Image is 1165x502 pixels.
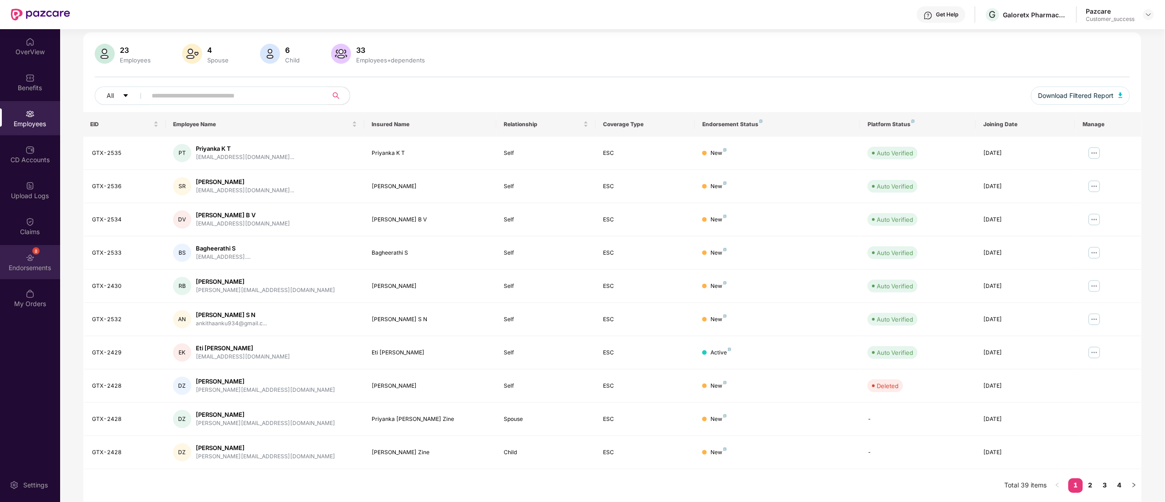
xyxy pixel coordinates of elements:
div: [DATE] [983,415,1068,424]
div: New [710,215,727,224]
div: Platform Status [868,121,969,128]
div: 6 [284,46,302,55]
div: Galoretx Pharmaceuticals Private Limited [1003,10,1067,19]
div: GTX-2429 [92,348,159,357]
img: manageButton [1087,179,1102,194]
div: [DATE] [983,182,1068,191]
a: 2 [1083,478,1098,492]
div: [PERSON_NAME] [196,410,335,419]
div: GTX-2535 [92,149,159,158]
img: svg+xml;base64,PHN2ZyB4bWxucz0iaHR0cDovL3d3dy53My5vcmcvMjAwMC9zdmciIHdpZHRoPSI4IiBoZWlnaHQ9IjgiIH... [723,148,727,152]
span: Download Filtered Report [1038,91,1114,101]
img: svg+xml;base64,PHN2ZyB4bWxucz0iaHR0cDovL3d3dy53My5vcmcvMjAwMC9zdmciIHhtbG5zOnhsaW5rPSJodHRwOi8vd3... [182,44,202,64]
div: Auto Verified [877,282,913,291]
img: svg+xml;base64,PHN2ZyB4bWxucz0iaHR0cDovL3d3dy53My5vcmcvMjAwMC9zdmciIHdpZHRoPSI4IiBoZWlnaHQ9IjgiIH... [759,119,763,123]
img: svg+xml;base64,PHN2ZyB4bWxucz0iaHR0cDovL3d3dy53My5vcmcvMjAwMC9zdmciIHdpZHRoPSI4IiBoZWlnaHQ9IjgiIH... [723,248,727,251]
span: right [1131,482,1137,488]
div: Self [504,315,588,324]
div: ESC [603,149,688,158]
span: Relationship [504,121,582,128]
div: Endorsement Status [702,121,853,128]
div: DV [173,210,191,229]
div: [DATE] [983,215,1068,224]
div: 4 [206,46,231,55]
div: New [710,249,727,257]
div: Spouse [504,415,588,424]
div: BS [173,244,191,262]
th: Relationship [496,112,596,137]
th: Insured Name [364,112,496,137]
img: manageButton [1087,246,1102,260]
img: svg+xml;base64,PHN2ZyBpZD0iU2V0dGluZy0yMHgyMCIgeG1sbnM9Imh0dHA6Ly93d3cudzMub3JnLzIwMDAvc3ZnIiB3aW... [10,481,19,490]
th: Manage [1075,112,1141,137]
img: svg+xml;base64,PHN2ZyB4bWxucz0iaHR0cDovL3d3dy53My5vcmcvMjAwMC9zdmciIHdpZHRoPSI4IiBoZWlnaHQ9IjgiIH... [723,181,727,185]
div: Bagheerathi S [372,249,489,257]
span: All [107,91,114,101]
div: [PERSON_NAME] Zine [372,448,489,457]
div: GTX-2532 [92,315,159,324]
div: [PERSON_NAME][EMAIL_ADDRESS][DOMAIN_NAME] [196,386,335,394]
div: EK [173,343,191,362]
li: Previous Page [1050,478,1065,493]
th: Employee Name [166,112,364,137]
div: Eti [PERSON_NAME] [372,348,489,357]
div: GTX-2534 [92,215,159,224]
span: search [327,92,345,99]
img: svg+xml;base64,PHN2ZyBpZD0iVXBsb2FkX0xvZ3MiIGRhdGEtbmFtZT0iVXBsb2FkIExvZ3MiIHhtbG5zPSJodHRwOi8vd3... [26,181,35,190]
div: Priyanka [PERSON_NAME] Zine [372,415,489,424]
li: Next Page [1127,478,1141,493]
div: GTX-2428 [92,382,159,390]
div: [PERSON_NAME][EMAIL_ADDRESS][DOMAIN_NAME] [196,452,335,461]
img: svg+xml;base64,PHN2ZyBpZD0iTXlfT3JkZXJzIiBkYXRhLW5hbWU9Ik15IE9yZGVycyIgeG1sbnM9Imh0dHA6Ly93d3cudz... [26,289,35,298]
div: DZ [173,410,191,428]
div: DZ [173,443,191,461]
div: New [710,149,727,158]
img: svg+xml;base64,PHN2ZyBpZD0iSGVscC0zMngzMiIgeG1sbnM9Imh0dHA6Ly93d3cudzMub3JnLzIwMDAvc3ZnIiB3aWR0aD... [924,11,933,20]
div: ESC [603,415,688,424]
button: search [327,87,350,105]
span: EID [91,121,152,128]
div: [DATE] [983,382,1068,390]
div: Auto Verified [877,149,913,158]
button: Download Filtered Report [1031,87,1130,105]
div: GTX-2428 [92,415,159,424]
div: Priyanka K T [372,149,489,158]
button: right [1127,478,1141,493]
img: svg+xml;base64,PHN2ZyB4bWxucz0iaHR0cDovL3d3dy53My5vcmcvMjAwMC9zdmciIHhtbG5zOnhsaW5rPSJodHRwOi8vd3... [331,44,351,64]
div: [PERSON_NAME] [196,444,335,452]
li: 2 [1083,478,1098,493]
div: GTX-2536 [92,182,159,191]
td: - [860,403,976,436]
div: Child [504,448,588,457]
div: Employees [118,56,153,64]
div: ankithaanku934@gmail.c... [196,319,267,328]
div: 23 [118,46,153,55]
div: ESC [603,182,688,191]
img: svg+xml;base64,PHN2ZyB4bWxucz0iaHR0cDovL3d3dy53My5vcmcvMjAwMC9zdmciIHdpZHRoPSI4IiBoZWlnaHQ9IjgiIH... [723,381,727,384]
div: [EMAIL_ADDRESS][DOMAIN_NAME] [196,220,290,228]
div: 8 [32,247,40,254]
div: GTX-2533 [92,249,159,257]
img: svg+xml;base64,PHN2ZyBpZD0iQmVuZWZpdHMiIHhtbG5zPSJodHRwOi8vd3d3LnczLm9yZy8yMDAwL3N2ZyIgd2lkdGg9Ij... [26,73,35,82]
img: svg+xml;base64,PHN2ZyB4bWxucz0iaHR0cDovL3d3dy53My5vcmcvMjAwMC9zdmciIHhtbG5zOnhsaW5rPSJodHRwOi8vd3... [1119,92,1123,98]
div: ESC [603,282,688,291]
img: svg+xml;base64,PHN2ZyBpZD0iQ2xhaW0iIHhtbG5zPSJodHRwOi8vd3d3LnczLm9yZy8yMDAwL3N2ZyIgd2lkdGg9IjIwIi... [26,217,35,226]
li: 4 [1112,478,1127,493]
div: New [710,182,727,191]
div: [DATE] [983,448,1068,457]
span: caret-down [123,92,129,100]
div: New [710,315,727,324]
div: [EMAIL_ADDRESS][DOMAIN_NAME]... [196,153,294,162]
a: 3 [1098,478,1112,492]
div: Self [504,249,588,257]
img: svg+xml;base64,PHN2ZyBpZD0iQ0RfQWNjb3VudHMiIGRhdGEtbmFtZT0iQ0QgQWNjb3VudHMiIHhtbG5zPSJodHRwOi8vd3... [26,145,35,154]
div: Auto Verified [877,315,913,324]
img: svg+xml;base64,PHN2ZyB4bWxucz0iaHR0cDovL3d3dy53My5vcmcvMjAwMC9zdmciIHdpZHRoPSI4IiBoZWlnaHQ9IjgiIH... [723,281,727,285]
img: svg+xml;base64,PHN2ZyBpZD0iRHJvcGRvd24tMzJ4MzIiIHhtbG5zPSJodHRwOi8vd3d3LnczLm9yZy8yMDAwL3N2ZyIgd2... [1145,11,1152,18]
div: [PERSON_NAME] [372,282,489,291]
div: ESC [603,448,688,457]
div: [DATE] [983,149,1068,158]
div: DZ [173,377,191,395]
img: manageButton [1087,279,1102,293]
div: ESC [603,315,688,324]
